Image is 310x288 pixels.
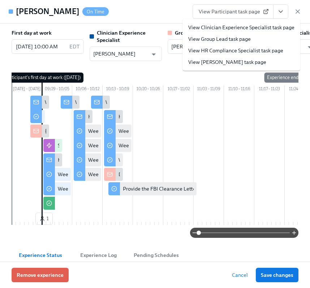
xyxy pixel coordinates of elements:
div: Week Two: Core Processes (~1.25 hours to complete) [88,156,208,163]
div: 10/13 – 10/19 [103,86,133,94]
div: 10/20 – 10/26 [133,86,163,94]
a: View HR Compliance Specialist task page [188,47,283,54]
div: 09/29 – 10/05 [42,86,72,94]
div: Slack Invites [58,142,86,149]
div: Provide the FBI Clearance Letter for [US_STATE] [123,185,233,192]
span: Save changes [261,271,293,279]
div: Happy First Day! [58,156,96,163]
strong: Group Lead [175,30,202,36]
span: View Participant task page [199,8,267,15]
div: 11/03 – 11/09 [194,86,224,94]
a: View [PERSON_NAME] task page [188,58,266,66]
button: Save changes [256,268,298,282]
button: View task page [273,4,288,19]
button: Open [148,49,159,60]
div: Week Two: Compliance Crisis Response (~1.5 hours to complete) [88,171,235,178]
div: Participant's first day at work ([DATE]) [2,73,83,83]
button: 1 [35,213,53,225]
div: 10/27 – 11/02 [163,86,194,94]
div: 10/06 – 10/12 [72,86,103,94]
h4: [PERSON_NAME] [16,6,79,17]
div: Week One Onboarding Recap! [75,99,145,106]
button: Cancel [227,268,253,282]
div: Happy Week Two! [88,113,130,120]
div: Welcome To The Charlie Health Team! [45,99,134,106]
div: Week Two Onboarding Recap! [106,99,175,106]
div: Week Two: Core Compliance Tasks (~ 4 hours) [88,127,193,135]
a: View Clinician Experience Specialist task page [188,24,294,31]
span: On Time [82,9,109,14]
span: 1 [39,215,49,222]
div: Week Three: Final Onboarding Tasks (~1.5 hours to complete) [119,156,258,163]
span: Cancel [232,271,248,279]
div: Week Three: Cultural Competence & Special Populations (~3 hours to complete) [119,127,302,135]
p: EDT [69,43,79,50]
span: Experience Status [16,251,65,259]
div: Happy Final Week of Onboarding! [119,113,197,120]
div: [DATE] – [DATE] [12,86,42,94]
label: First day at work [12,29,52,36]
span: Experience Log [74,251,123,259]
span: Pending Schedules [132,251,181,259]
a: View Participant task page [193,4,274,19]
div: Week Three: Ethics, Conduct, & Legal Responsibilities (~5 hours to complete) [119,142,295,149]
strong: Clinician Experience Specialist [97,30,146,43]
div: 11/10 – 11/16 [224,86,254,94]
button: Remove experience [12,268,69,282]
a: View Group Lead task page [188,35,251,43]
div: Week One: Essential Compliance Tasks (~6.5 hours to complete) [58,185,205,192]
div: 11/17 – 11/23 [254,86,285,94]
div: {{ participant.fullName }} has started onboarding [45,127,158,135]
div: Did {{ participant.fullName }} Schedule A Meet & Greet? [119,171,249,178]
div: Week Two: Get To Know Your Role (~4 hours to complete) [88,142,219,149]
div: Week One: Welcome To Charlie Health Tasks! (~3 hours to complete) [58,171,215,178]
span: Remove experience [17,271,64,279]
